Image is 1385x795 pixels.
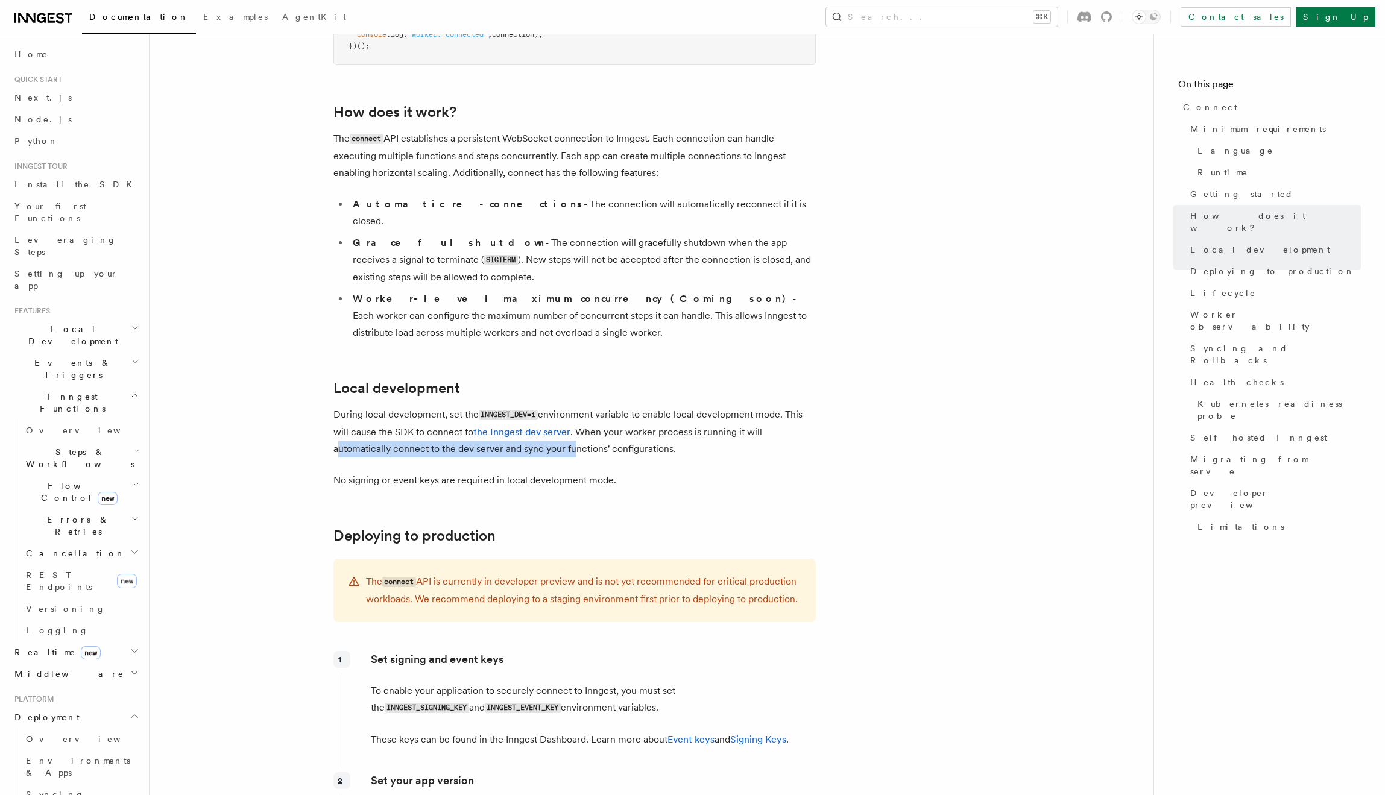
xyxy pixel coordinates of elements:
[1185,304,1361,338] a: Worker observability
[89,12,189,22] span: Documentation
[26,426,150,435] span: Overview
[371,651,815,668] p: Set signing and event keys
[333,651,350,668] div: 1
[21,514,131,538] span: Errors & Retries
[14,180,139,189] span: Install the SDK
[1190,287,1256,299] span: Lifecycle
[10,419,142,641] div: Inngest Functions
[10,357,131,381] span: Events & Triggers
[10,229,142,263] a: Leveraging Steps
[14,48,48,60] span: Home
[10,318,142,352] button: Local Development
[479,410,538,420] code: INNGEST_DEV=1
[385,703,469,713] code: INNGEST_SIGNING_KEY
[1296,7,1375,27] a: Sign Up
[26,756,130,778] span: Environments & Apps
[1185,260,1361,282] a: Deploying to production
[1178,77,1361,96] h4: On this page
[21,564,142,598] a: REST Endpointsnew
[1197,398,1361,422] span: Kubernetes readiness probe
[1178,96,1361,118] a: Connect
[371,731,815,748] p: These keys can be found in the Inngest Dashboard. Learn more about and .
[1185,482,1361,516] a: Developer preview
[1185,205,1361,239] a: How does it work?
[382,577,416,587] code: connect
[10,391,130,415] span: Inngest Functions
[21,441,142,475] button: Steps & Workflows
[21,446,134,470] span: Steps & Workflows
[14,115,72,124] span: Node.js
[203,12,268,22] span: Examples
[21,547,125,559] span: Cancellation
[21,542,142,564] button: Cancellation
[386,30,403,39] span: .log
[10,706,142,728] button: Deployment
[353,198,584,210] strong: Automatic re-connections
[1190,210,1361,234] span: How does it work?
[10,43,142,65] a: Home
[349,196,816,230] li: - The connection will automatically reconnect if it is closed.
[349,42,370,50] span: })();
[10,87,142,108] a: Next.js
[1190,342,1361,366] span: Syncing and Rollbacks
[1185,282,1361,304] a: Lifecycle
[333,472,816,489] p: No signing or event keys are required in local development mode.
[21,480,133,504] span: Flow Control
[10,646,101,658] span: Realtime
[349,234,816,286] li: - The connection will gracefully shutdown when the app receives a signal to terminate ( ). New st...
[14,136,58,146] span: Python
[26,570,92,592] span: REST Endpoints
[21,419,142,441] a: Overview
[1185,427,1361,448] a: Self hosted Inngest
[1185,338,1361,371] a: Syncing and Rollbacks
[117,574,137,588] span: new
[488,30,492,39] span: ,
[1181,7,1291,27] a: Contact sales
[403,30,408,39] span: (
[333,380,460,397] a: Local development
[366,573,801,608] p: The API is currently in developer preview and is not yet recommended for critical production work...
[1193,393,1361,427] a: Kubernetes readiness probe
[353,293,792,304] strong: Worker-level maximum concurrency (Coming soon)
[1033,11,1050,23] kbd: ⌘K
[1193,140,1361,162] a: Language
[350,134,383,144] code: connect
[333,527,496,544] a: Deploying to production
[1193,162,1361,183] a: Runtime
[730,734,786,745] a: Signing Keys
[21,728,142,750] a: Overview
[275,4,353,33] a: AgentKit
[10,352,142,386] button: Events & Triggers
[1132,10,1161,24] button: Toggle dark mode
[1185,371,1361,393] a: Health checks
[667,734,715,745] a: Event keys
[82,4,196,34] a: Documentation
[26,626,89,635] span: Logging
[492,30,543,39] span: connection);
[26,604,106,614] span: Versioning
[10,130,142,152] a: Python
[1190,188,1293,200] span: Getting started
[353,237,545,248] strong: Graceful shutdown
[1197,521,1284,533] span: Limitations
[10,323,131,347] span: Local Development
[10,694,54,704] span: Platform
[1190,432,1327,444] span: Self hosted Inngest
[10,641,142,663] button: Realtimenew
[484,255,518,265] code: SIGTERM
[1190,487,1361,511] span: Developer preview
[1197,145,1273,157] span: Language
[333,104,456,121] a: How does it work?
[10,108,142,130] a: Node.js
[10,162,68,171] span: Inngest tour
[10,663,142,685] button: Middleware
[333,406,816,457] p: During local development, set the environment variable to enable local development mode. This wil...
[196,4,275,33] a: Examples
[357,30,386,39] span: console
[10,668,124,680] span: Middleware
[21,475,142,509] button: Flow Controlnew
[408,30,488,39] span: 'Worker: connected'
[10,711,80,723] span: Deployment
[14,269,118,291] span: Setting up your app
[1197,166,1248,178] span: Runtime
